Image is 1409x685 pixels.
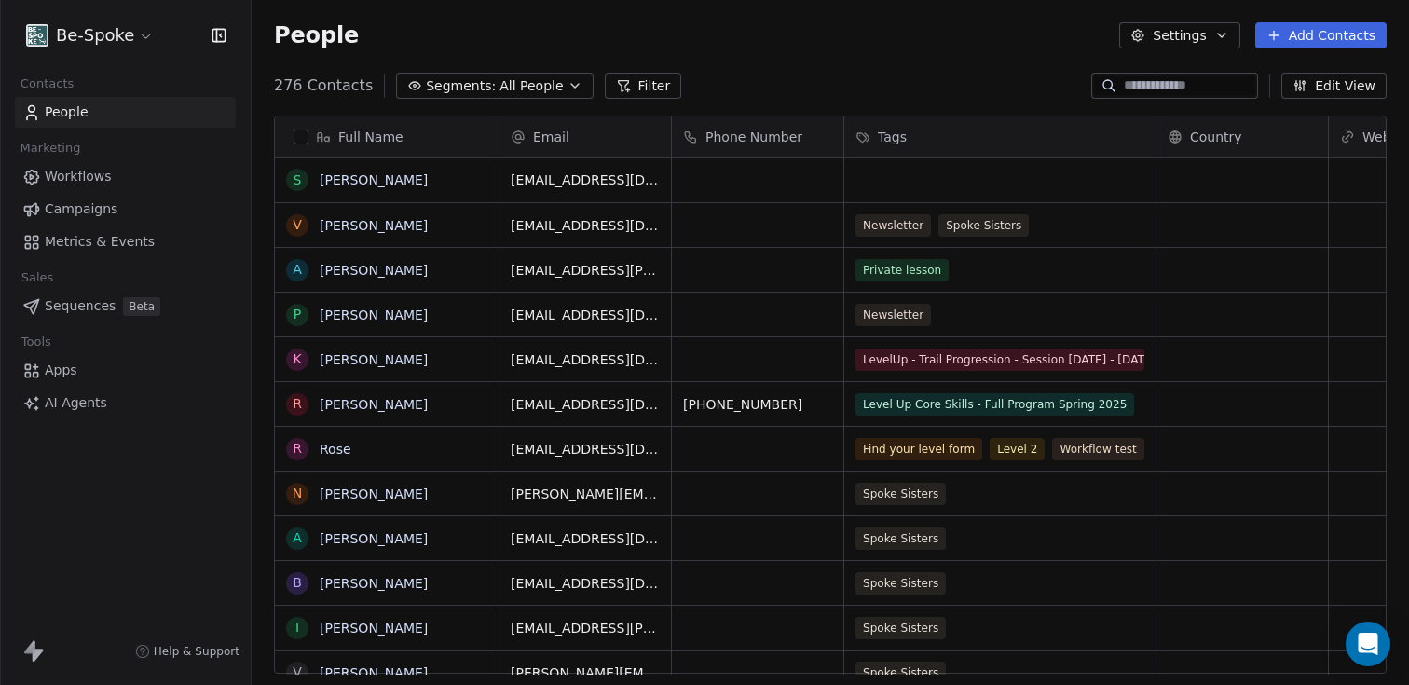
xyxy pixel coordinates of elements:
[15,194,236,225] a: Campaigns
[878,128,907,146] span: Tags
[1346,622,1390,666] div: Open Intercom Messenger
[15,97,236,128] a: People
[855,572,946,595] span: Spoke Sisters
[338,128,404,146] span: Full Name
[320,576,428,591] a: [PERSON_NAME]
[15,226,236,257] a: Metrics & Events
[15,161,236,192] a: Workflows
[1052,438,1143,460] span: Workflow test
[56,23,134,48] span: Be-Spoke
[15,291,236,322] a: SequencesBeta
[293,394,302,414] div: R
[295,618,299,637] div: I
[320,621,428,636] a: [PERSON_NAME]
[511,395,660,414] span: [EMAIL_ADDRESS][DOMAIN_NAME]
[511,171,660,189] span: [EMAIL_ADDRESS][DOMAIN_NAME]
[320,218,428,233] a: [PERSON_NAME]
[855,349,1144,371] span: LevelUp - Trail Progression - Session [DATE] - [DATE]
[605,73,682,99] button: Filter
[274,21,359,49] span: People
[320,352,428,367] a: [PERSON_NAME]
[511,440,660,459] span: [EMAIL_ADDRESS][DOMAIN_NAME]
[22,20,157,51] button: Be-Spoke
[320,172,428,187] a: [PERSON_NAME]
[293,349,301,369] div: K
[511,306,660,324] span: [EMAIL_ADDRESS][DOMAIN_NAME]
[855,483,946,505] span: Spoke Sisters
[45,199,117,219] span: Campaigns
[1190,128,1242,146] span: Country
[45,361,77,380] span: Apps
[511,619,660,637] span: [EMAIL_ADDRESS][PERSON_NAME][DOMAIN_NAME]
[293,663,302,682] div: V
[294,171,302,190] div: S
[135,644,239,659] a: Help & Support
[13,264,62,292] span: Sales
[511,216,660,235] span: [EMAIL_ADDRESS][DOMAIN_NAME]
[320,442,351,457] a: Rose
[12,70,82,98] span: Contacts
[511,529,660,548] span: [EMAIL_ADDRESS][DOMAIN_NAME]
[45,103,89,122] span: People
[533,128,569,146] span: Email
[45,232,155,252] span: Metrics & Events
[705,128,802,146] span: Phone Number
[293,215,302,235] div: V
[855,214,931,237] span: Newsletter
[1119,22,1239,48] button: Settings
[855,617,946,639] span: Spoke Sisters
[1255,22,1387,48] button: Add Contacts
[511,261,660,280] span: [EMAIL_ADDRESS][PERSON_NAME][DOMAIN_NAME]
[15,355,236,386] a: Apps
[15,388,236,418] a: AI Agents
[855,304,931,326] span: Newsletter
[855,259,949,281] span: Private lesson
[274,75,373,97] span: 276 Contacts
[683,395,832,414] span: [PHONE_NUMBER]
[672,116,843,157] div: Phone Number
[293,573,302,593] div: B
[855,527,946,550] span: Spoke Sisters
[320,531,428,546] a: [PERSON_NAME]
[844,116,1156,157] div: Tags
[320,263,428,278] a: [PERSON_NAME]
[511,574,660,593] span: [EMAIL_ADDRESS][DOMAIN_NAME]
[293,528,302,548] div: A
[294,305,301,324] div: P
[293,260,302,280] div: A
[45,393,107,413] span: AI Agents
[499,76,563,96] span: All People
[12,134,89,162] span: Marketing
[1281,73,1387,99] button: Edit View
[320,486,428,501] a: [PERSON_NAME]
[426,76,496,96] span: Segments:
[1156,116,1328,157] div: Country
[154,644,239,659] span: Help & Support
[511,350,660,369] span: [EMAIL_ADDRESS][DOMAIN_NAME]
[275,116,499,157] div: Full Name
[320,308,428,322] a: [PERSON_NAME]
[320,665,428,680] a: [PERSON_NAME]
[123,297,160,316] span: Beta
[990,438,1045,460] span: Level 2
[855,393,1134,416] span: Level Up Core Skills - Full Program Spring 2025
[511,485,660,503] span: [PERSON_NAME][EMAIL_ADDRESS][PERSON_NAME][DOMAIN_NAME]
[293,484,302,503] div: N
[511,664,660,682] span: [PERSON_NAME][EMAIL_ADDRESS][DOMAIN_NAME]
[13,328,59,356] span: Tools
[45,167,112,186] span: Workflows
[275,158,499,675] div: grid
[855,662,946,684] span: Spoke Sisters
[499,116,671,157] div: Email
[855,438,982,460] span: Find your level form
[293,439,302,459] div: R
[938,214,1029,237] span: Spoke Sisters
[320,397,428,412] a: [PERSON_NAME]
[45,296,116,316] span: Sequences
[26,24,48,47] img: Facebook%20profile%20picture.png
